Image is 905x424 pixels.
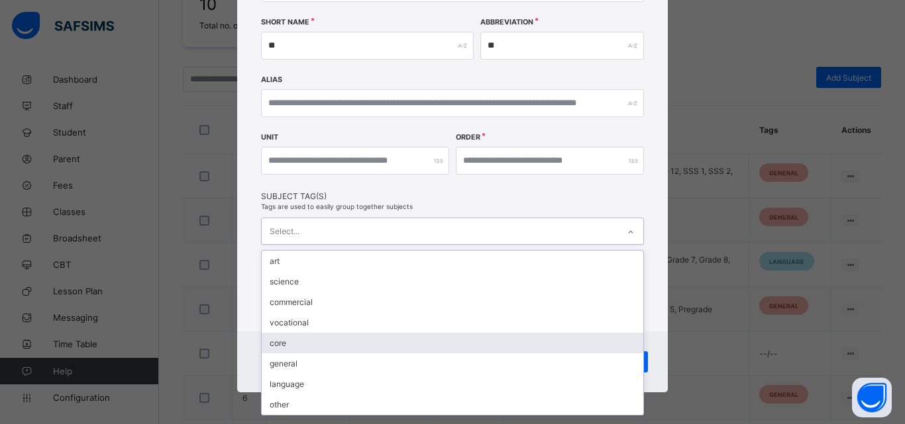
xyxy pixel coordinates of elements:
[261,18,309,26] label: Short Name
[456,133,480,142] label: Order
[262,292,643,312] div: commercial
[262,312,643,333] div: vocational
[261,75,282,84] label: Alias
[270,219,299,244] div: Select...
[262,394,643,415] div: other
[262,251,643,271] div: art
[262,333,643,353] div: core
[261,191,644,201] span: Subject Tag(s)
[262,353,643,374] div: general
[262,374,643,394] div: language
[262,271,643,292] div: science
[261,133,278,142] label: Unit
[852,378,892,417] button: Open asap
[480,18,533,26] label: Abbreviation
[261,202,413,210] span: Tags are used to easily group together subjects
